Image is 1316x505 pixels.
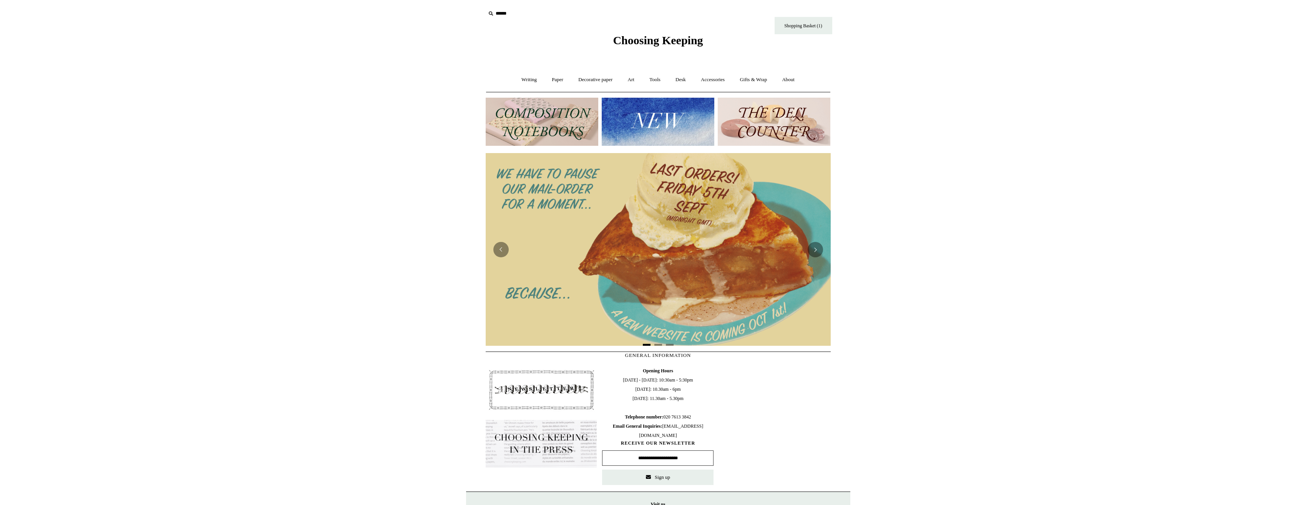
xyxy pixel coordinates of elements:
[662,414,663,420] b: :
[775,70,802,90] a: About
[613,423,703,438] span: [EMAIL_ADDRESS][DOMAIN_NAME]
[602,470,714,485] button: Sign up
[602,440,714,447] span: RECEIVE OUR NEWSLETTER
[613,423,662,429] b: Email General Inquiries:
[621,70,641,90] a: Art
[643,344,651,346] button: Page 1
[486,366,597,414] img: pf-4db91bb9--1305-Newsletter-Button_1200x.jpg
[669,70,693,90] a: Desk
[654,344,662,346] button: Page 2
[602,98,714,146] img: New.jpg__PID:f73bdf93-380a-4a35-bcfe-7823039498e1
[642,70,667,90] a: Tools
[718,98,830,146] img: The Deli Counter
[625,352,691,358] span: GENERAL INFORMATION
[571,70,619,90] a: Decorative paper
[613,40,703,45] a: Choosing Keeping
[666,344,674,346] button: Page 3
[486,420,597,468] img: pf-635a2b01-aa89-4342-bbcd-4371b60f588c--In-the-press-Button_1200x.jpg
[486,153,831,345] img: 2025 New Website coming soon.png__PID:95e867f5-3b87-426e-97a5-a534fe0a3431
[514,70,544,90] a: Writing
[545,70,570,90] a: Paper
[719,366,830,482] iframe: google_map
[486,98,598,146] img: 202302 Composition ledgers.jpg__PID:69722ee6-fa44-49dd-a067-31375e5d54ec
[775,17,832,34] a: Shopping Basket (1)
[493,242,509,257] button: Previous
[694,70,732,90] a: Accessories
[808,242,823,257] button: Next
[733,70,774,90] a: Gifts & Wrap
[625,414,664,420] b: Telephone number
[613,34,703,47] span: Choosing Keeping
[655,474,670,480] span: Sign up
[602,366,714,440] span: [DATE] - [DATE]: 10:30am - 5:30pm [DATE]: 10.30am - 6pm [DATE]: 11.30am - 5.30pm 020 7613 3842
[643,368,673,373] b: Opening Hours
